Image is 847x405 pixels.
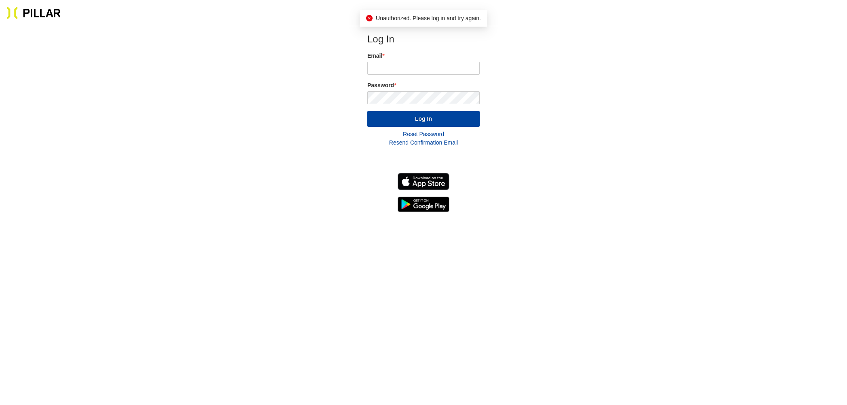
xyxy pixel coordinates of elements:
span: Unauthorized. Please log in and try again. [376,15,481,21]
img: Download on the App Store [398,173,449,190]
a: Resend Confirmation Email [389,139,458,146]
img: Pillar Technologies [6,6,61,19]
button: Log In [367,111,480,127]
label: Password [367,81,480,90]
h2: Log In [367,33,480,45]
label: Email [367,52,480,60]
a: Reset Password [403,131,444,137]
span: close-circle [366,15,373,21]
img: Get it on Google Play [398,197,449,212]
